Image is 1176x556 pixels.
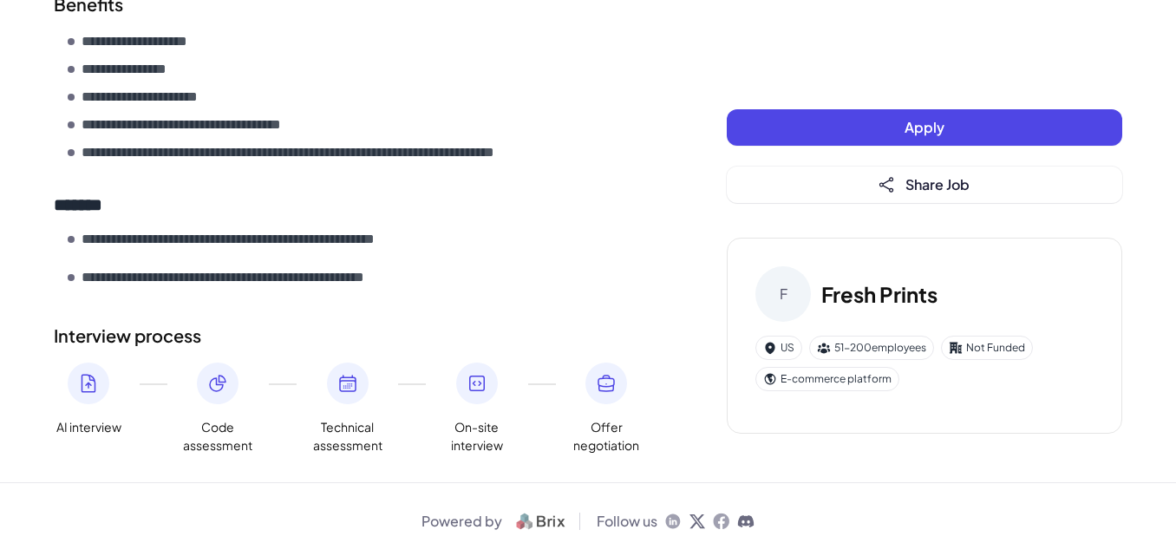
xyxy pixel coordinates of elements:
div: E-commerce platform [755,367,899,391]
span: Technical assessment [313,418,382,455]
img: logo [509,511,572,532]
span: Follow us [597,511,657,532]
div: Not Funded [941,336,1033,360]
button: Apply [727,109,1122,146]
h3: Fresh Prints [821,278,938,310]
span: Apply [905,118,944,136]
span: On-site interview [442,418,512,455]
span: Powered by [421,511,502,532]
span: AI interview [56,418,121,436]
span: Offer negotiation [572,418,641,455]
div: F [755,266,811,322]
span: Code assessment [183,418,252,455]
div: US [755,336,802,360]
span: Share Job [905,175,970,193]
div: 51-200 employees [809,336,934,360]
button: Share Job [727,167,1122,203]
h2: Interview process [54,323,657,349]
